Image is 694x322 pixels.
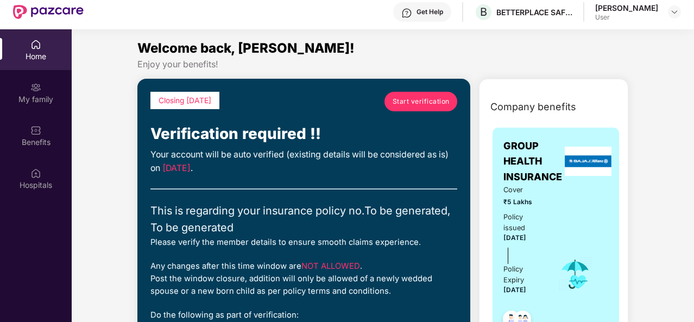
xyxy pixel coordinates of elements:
[503,286,526,294] span: [DATE]
[496,7,572,17] div: BETTERPLACE SAFETY SOLUTIONS PRIVATE LIMITED
[137,59,628,70] div: Enjoy your benefits!
[150,203,457,236] div: This is regarding your insurance policy no. To be generated, To be generated
[490,99,576,115] span: Company benefits
[595,3,658,13] div: [PERSON_NAME]
[393,96,450,106] span: Start verification
[595,13,658,22] div: User
[670,8,679,16] img: svg+xml;base64,PHN2ZyBpZD0iRHJvcGRvd24tMzJ4MzIiIHhtbG5zPSJodHRwOi8vd3d3LnczLm9yZy8yMDAwL3N2ZyIgd2...
[301,261,360,271] span: NOT ALLOWED
[30,168,41,179] img: svg+xml;base64,PHN2ZyBpZD0iSG9zcGl0YWxzIiB4bWxucz0iaHR0cDovL3d3dy53My5vcmcvMjAwMC9zdmciIHdpZHRoPS...
[30,125,41,136] img: svg+xml;base64,PHN2ZyBpZD0iQmVuZWZpdHMiIHhtbG5zPSJodHRwOi8vd3d3LnczLm9yZy8yMDAwL3N2ZyIgd2lkdGg9Ij...
[503,212,543,233] div: Policy issued
[503,234,526,242] span: [DATE]
[159,96,211,105] span: Closing [DATE]
[13,5,84,19] img: New Pazcare Logo
[30,82,41,93] img: svg+xml;base64,PHN2ZyB3aWR0aD0iMjAiIGhlaWdodD0iMjAiIHZpZXdCb3g9IjAgMCAyMCAyMCIgZmlsbD0ibm9uZSIgeG...
[503,185,543,195] span: Cover
[384,92,457,111] a: Start verification
[503,264,543,286] div: Policy Expiry
[401,8,412,18] img: svg+xml;base64,PHN2ZyBpZD0iSGVscC0zMngzMiIgeG1sbnM9Imh0dHA6Ly93d3cudzMub3JnLzIwMDAvc3ZnIiB3aWR0aD...
[162,163,191,173] span: [DATE]
[565,147,611,176] img: insurerLogo
[480,5,487,18] span: B
[150,122,457,146] div: Verification required !!
[558,256,593,292] img: icon
[30,39,41,50] img: svg+xml;base64,PHN2ZyBpZD0iSG9tZSIgeG1sbnM9Imh0dHA6Ly93d3cudzMub3JnLzIwMDAvc3ZnIiB3aWR0aD0iMjAiIG...
[150,148,457,175] div: Your account will be auto verified (existing details will be considered as is) on .
[417,8,443,16] div: Get Help
[137,40,355,56] span: Welcome back, [PERSON_NAME]!
[150,309,457,321] div: Do the following as part of verification:
[503,197,543,207] span: ₹5 Lakhs
[503,138,562,185] span: GROUP HEALTH INSURANCE
[150,260,457,298] div: Any changes after this time window are . Post the window closure, addition will only be allowed o...
[150,236,457,249] div: Please verify the member details to ensure smooth claims experience.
